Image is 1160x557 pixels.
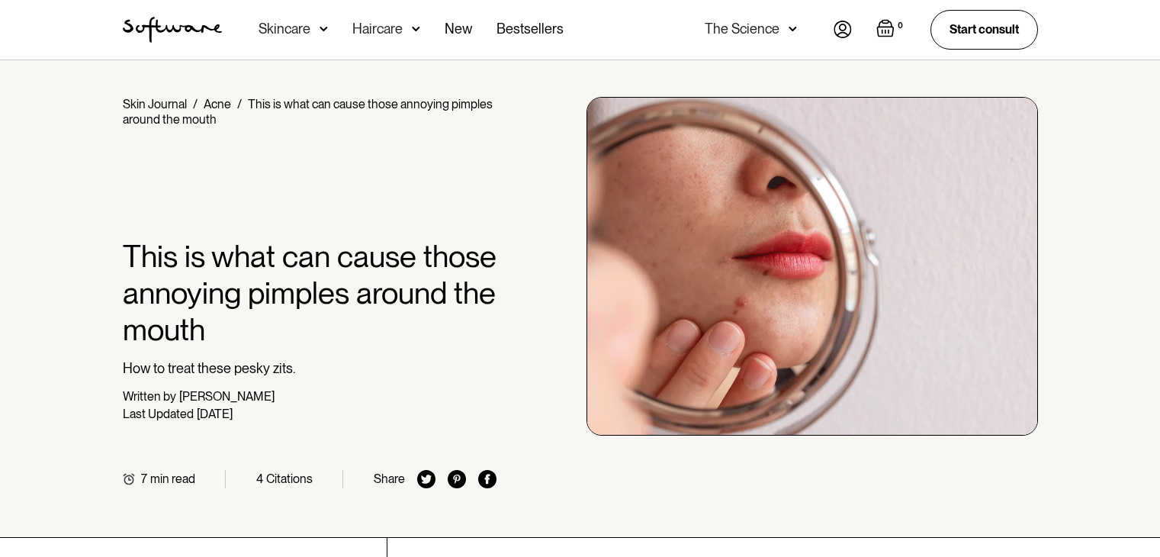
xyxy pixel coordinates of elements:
div: 7 [141,472,147,486]
div: This is what can cause those annoying pimples around the mouth [123,97,493,127]
div: Skincare [259,21,310,37]
div: Share [374,472,405,486]
div: Citations [266,472,313,486]
div: 4 [256,472,263,486]
div: 0 [895,19,906,33]
img: facebook icon [478,470,496,488]
h1: This is what can cause those annoying pimples around the mouth [123,238,497,348]
div: [PERSON_NAME] [179,389,275,404]
div: min read [150,472,195,486]
a: Start consult [930,10,1038,49]
div: Haircare [352,21,403,37]
p: How to treat these pesky zits. [123,360,497,377]
img: pinterest icon [448,470,466,488]
a: home [123,17,222,43]
img: arrow down [320,21,328,37]
div: The Science [705,21,779,37]
div: Last Updated [123,407,194,421]
div: / [193,97,198,111]
img: Software Logo [123,17,222,43]
a: Acne [204,97,231,111]
img: arrow down [789,21,797,37]
a: Skin Journal [123,97,187,111]
img: arrow down [412,21,420,37]
div: [DATE] [197,407,233,421]
div: / [237,97,242,111]
a: Open cart [876,19,906,40]
div: Written by [123,389,176,404]
img: twitter icon [417,470,435,488]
